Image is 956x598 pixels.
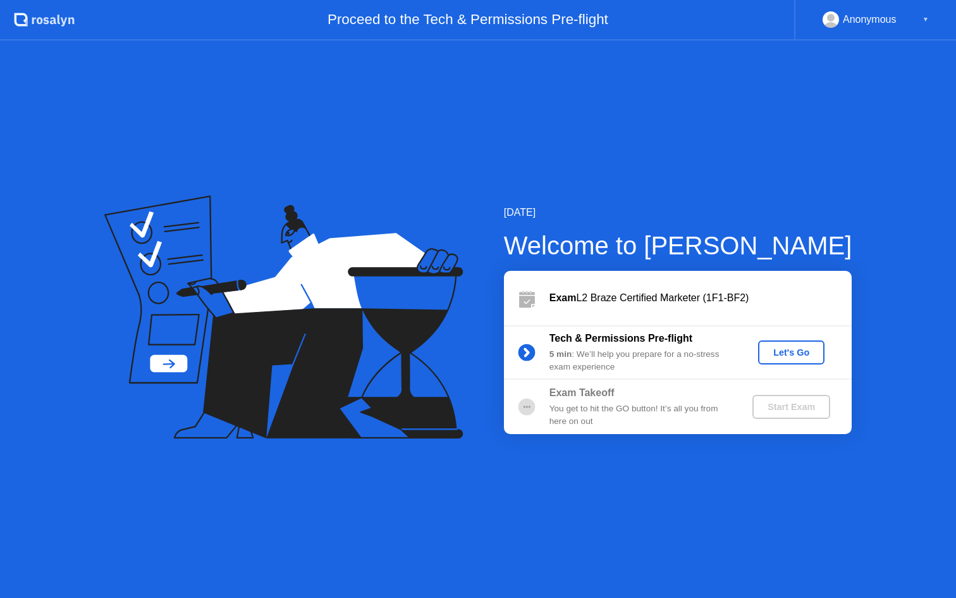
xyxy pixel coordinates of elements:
b: Exam Takeoff [549,387,615,398]
div: ▼ [922,11,929,28]
div: Anonymous [843,11,897,28]
b: Tech & Permissions Pre-flight [549,333,692,344]
button: Start Exam [752,395,830,419]
div: You get to hit the GO button! It’s all you from here on out [549,402,732,428]
b: Exam [549,292,577,303]
button: Let's Go [758,340,824,364]
div: Welcome to [PERSON_NAME] [504,227,852,265]
div: : We’ll help you prepare for a no-stress exam experience [549,348,732,374]
b: 5 min [549,349,572,359]
div: [DATE] [504,205,852,220]
div: Start Exam [757,402,825,412]
div: L2 Braze Certified Marketer (1F1-BF2) [549,290,852,306]
div: Let's Go [763,347,819,358]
